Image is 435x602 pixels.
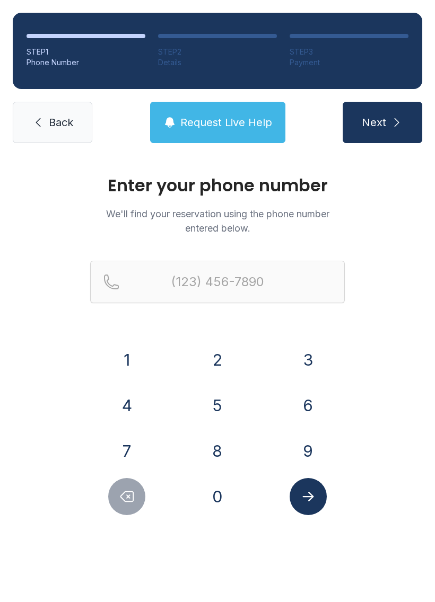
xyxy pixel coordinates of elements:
[290,387,327,424] button: 6
[290,47,408,57] div: STEP 3
[180,115,272,130] span: Request Live Help
[90,207,345,235] p: We'll find your reservation using the phone number entered below.
[199,432,236,470] button: 8
[90,177,345,194] h1: Enter your phone number
[290,432,327,470] button: 9
[199,341,236,378] button: 2
[199,478,236,515] button: 0
[108,478,145,515] button: Delete number
[108,432,145,470] button: 7
[49,115,73,130] span: Back
[290,478,327,515] button: Submit lookup form
[158,47,277,57] div: STEP 2
[108,387,145,424] button: 4
[108,341,145,378] button: 1
[158,57,277,68] div: Details
[27,47,145,57] div: STEP 1
[27,57,145,68] div: Phone Number
[90,261,345,303] input: Reservation phone number
[290,57,408,68] div: Payment
[290,341,327,378] button: 3
[362,115,386,130] span: Next
[199,387,236,424] button: 5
